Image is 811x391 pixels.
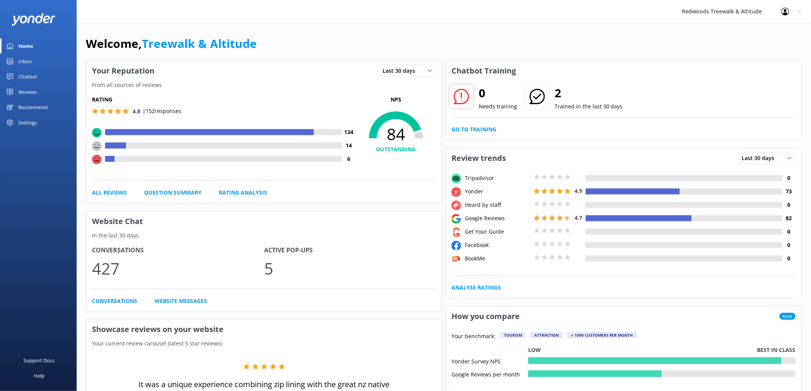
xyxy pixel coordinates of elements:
a: Question Summary [144,188,202,197]
div: Tourism [500,332,526,338]
div: > 1000 customers per month [567,332,637,338]
div: BookMe [463,254,532,263]
div: Reviews [18,84,37,100]
div: Facebook [463,241,532,249]
div: Attraction [530,332,563,338]
span: 4.8 [133,108,140,115]
p: Your current review carousel (latest 5 star reviews) [86,339,442,348]
h4: 6 [342,155,356,163]
h3: Chatbot Training [446,61,522,81]
img: yonder-white-logo.png [11,13,56,26]
div: Recommend [18,100,48,115]
h4: 0 [782,227,796,236]
h2: 0 [479,84,517,102]
h4: 14 [342,141,356,150]
p: 5 [264,255,436,281]
div: Yonder [463,187,532,196]
a: Analyse Ratings [451,283,501,292]
div: Google Reviews [463,214,532,222]
p: Trained in the last 30 days [555,102,623,111]
div: Home [18,38,33,54]
p: Your benchmark: [451,332,496,341]
h4: 73 [782,187,796,196]
div: Google Reviews per month [451,370,528,377]
h1: Welcome, [86,34,257,53]
h3: Showcase reviews on your website [86,319,442,339]
a: All Reviews [92,188,127,197]
div: Yonder Survey NPS [451,357,528,364]
p: From all sources of reviews [86,81,442,89]
h4: 134 [342,128,356,136]
div: Get Your Guide [463,227,532,236]
p: Best in class [757,346,796,354]
div: Heard by staff [463,201,532,209]
div: Inbox [18,54,32,69]
h4: 0 [782,174,796,182]
span: Last 30 days [383,67,420,75]
a: Rating Analysis [219,188,267,197]
a: Go to Training [451,125,496,134]
p: Needs training [479,102,517,111]
h3: How you compare [446,306,525,326]
h4: Active Pop-ups [264,245,436,255]
h4: 0 [782,201,796,209]
h4: Conversations [92,245,264,255]
h3: Review trends [446,148,512,168]
h3: Website Chat [86,211,442,231]
div: Help [34,368,44,383]
h4: 82 [782,214,796,222]
span: Last 30 days [742,154,779,162]
span: New [780,313,796,320]
a: Conversations [92,297,137,305]
p: In the last 30 days [86,231,442,240]
div: Tripadvisor [463,174,532,182]
span: 84 [356,124,436,144]
p: 427 [92,255,264,281]
span: 4.7 [575,214,582,221]
span: 4.9 [575,187,582,195]
div: Settings [18,115,37,130]
div: Chatbot [18,69,37,84]
a: Treewalk & Altitude [142,36,257,51]
h4: 0 [782,241,796,249]
h4: OUTSTANDING [356,145,436,154]
h4: 0 [782,254,796,263]
div: Support Docs [24,353,55,368]
a: Website Messages [154,297,207,305]
p: NPS [356,95,436,104]
p: | 152 responses [143,107,181,115]
h3: Your Reputation [86,61,160,81]
h2: 2 [555,84,623,102]
p: Low [528,346,541,354]
h5: Rating [92,95,356,104]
